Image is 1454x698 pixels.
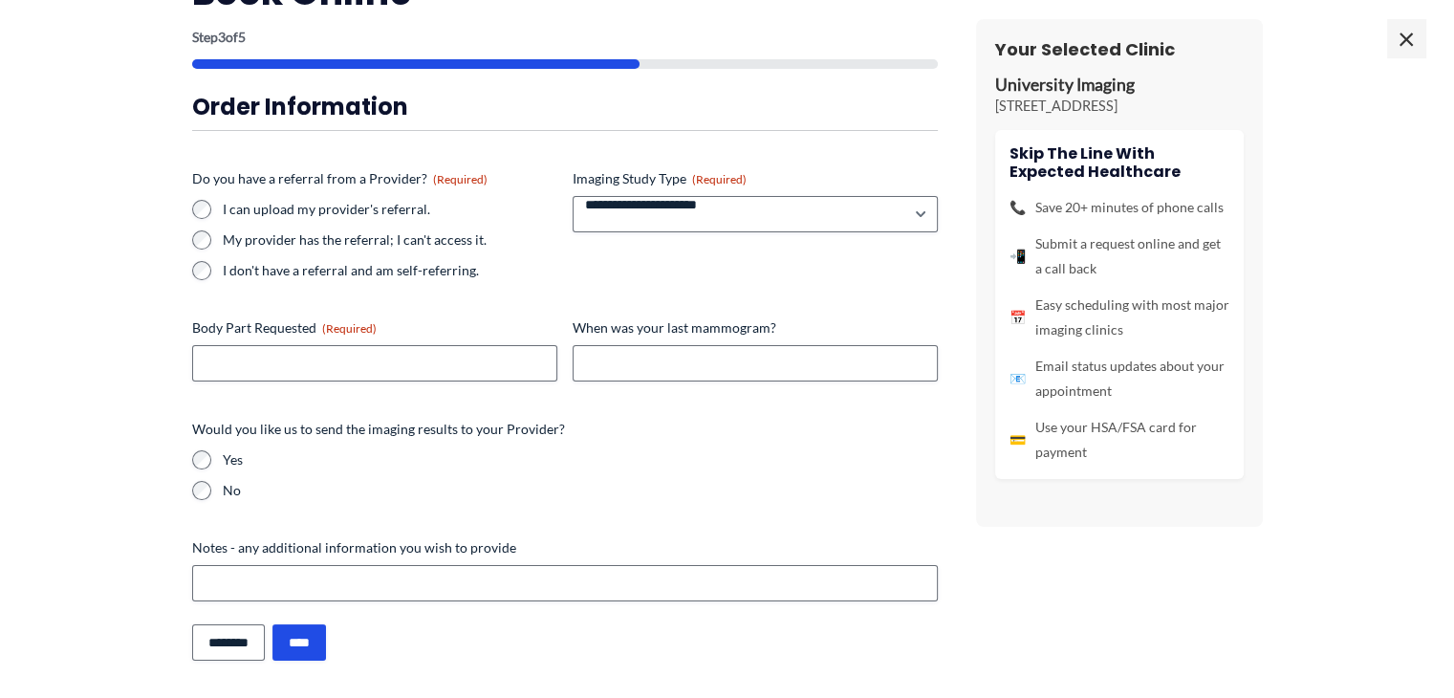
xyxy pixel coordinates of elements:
span: (Required) [322,321,377,336]
p: Step of [192,31,938,44]
label: Notes - any additional information you wish to provide [192,538,938,557]
li: Save 20+ minutes of phone calls [1009,195,1229,220]
h3: Order Information [192,92,938,121]
label: Body Part Requested [192,318,557,338]
li: Email status updates about your appointment [1009,354,1229,404]
span: 📅 [1009,305,1026,330]
label: Imaging Study Type [573,169,938,188]
label: I can upload my provider's referral. [223,200,557,219]
span: 💳 [1009,427,1026,452]
p: [STREET_ADDRESS] [995,97,1244,116]
span: × [1387,19,1425,57]
span: 📞 [1009,195,1026,220]
span: 5 [238,29,246,45]
span: 📲 [1009,244,1026,269]
label: I don't have a referral and am self-referring. [223,261,557,280]
span: (Required) [433,172,488,186]
h4: Skip the line with Expected Healthcare [1009,144,1229,181]
li: Easy scheduling with most major imaging clinics [1009,293,1229,342]
p: University Imaging [995,75,1244,97]
span: 3 [218,29,226,45]
span: (Required) [692,172,747,186]
label: Yes [223,450,938,469]
li: Use your HSA/FSA card for payment [1009,415,1229,465]
label: When was your last mammogram? [573,318,938,338]
h3: Your Selected Clinic [995,38,1244,60]
li: Submit a request online and get a call back [1009,231,1229,281]
label: No [223,481,938,500]
legend: Do you have a referral from a Provider? [192,169,488,188]
legend: Would you like us to send the imaging results to your Provider? [192,420,565,439]
label: My provider has the referral; I can't access it. [223,230,557,250]
span: 📧 [1009,366,1026,391]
